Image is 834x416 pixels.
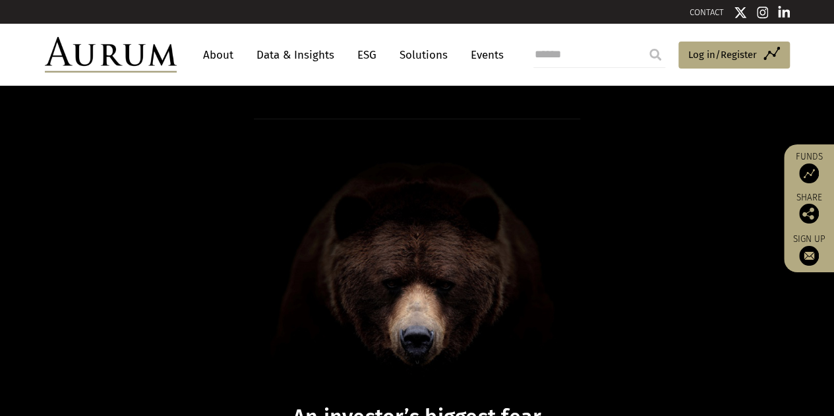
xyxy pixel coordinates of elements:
a: Funds [790,151,827,183]
img: Linkedin icon [778,6,790,19]
img: Sign up to our newsletter [799,246,819,266]
input: Submit [642,42,669,68]
a: CONTACT [690,7,724,17]
a: Solutions [393,43,454,67]
img: Access Funds [799,163,819,183]
img: Share this post [799,204,819,223]
img: Twitter icon [734,6,747,19]
a: About [196,43,240,67]
img: Instagram icon [757,6,769,19]
a: Sign up [790,233,827,266]
a: Log in/Register [678,42,790,69]
a: ESG [351,43,383,67]
img: Aurum [45,37,177,73]
div: Share [790,193,827,223]
a: Data & Insights [250,43,341,67]
span: Log in/Register [688,47,757,63]
a: Events [464,43,504,67]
